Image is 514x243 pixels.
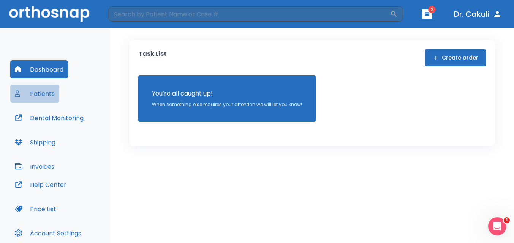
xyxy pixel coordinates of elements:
[152,101,302,108] p: When something else requires your attention we will let you know!
[10,133,60,151] button: Shipping
[10,109,88,127] button: Dental Monitoring
[451,7,505,21] button: Dr. Cakuli
[10,176,71,194] button: Help Center
[10,200,61,218] button: Price List
[10,157,59,176] button: Invoices
[425,49,486,66] button: Create order
[10,85,59,103] button: Patients
[504,217,510,223] span: 1
[138,49,167,66] p: Task List
[9,6,90,22] img: Orthosnap
[488,217,506,235] iframe: Intercom live chat
[109,6,390,22] input: Search by Patient Name or Case #
[152,89,302,98] p: You’re all caught up!
[10,224,86,242] button: Account Settings
[428,6,436,13] span: 2
[10,60,68,78] button: Dashboard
